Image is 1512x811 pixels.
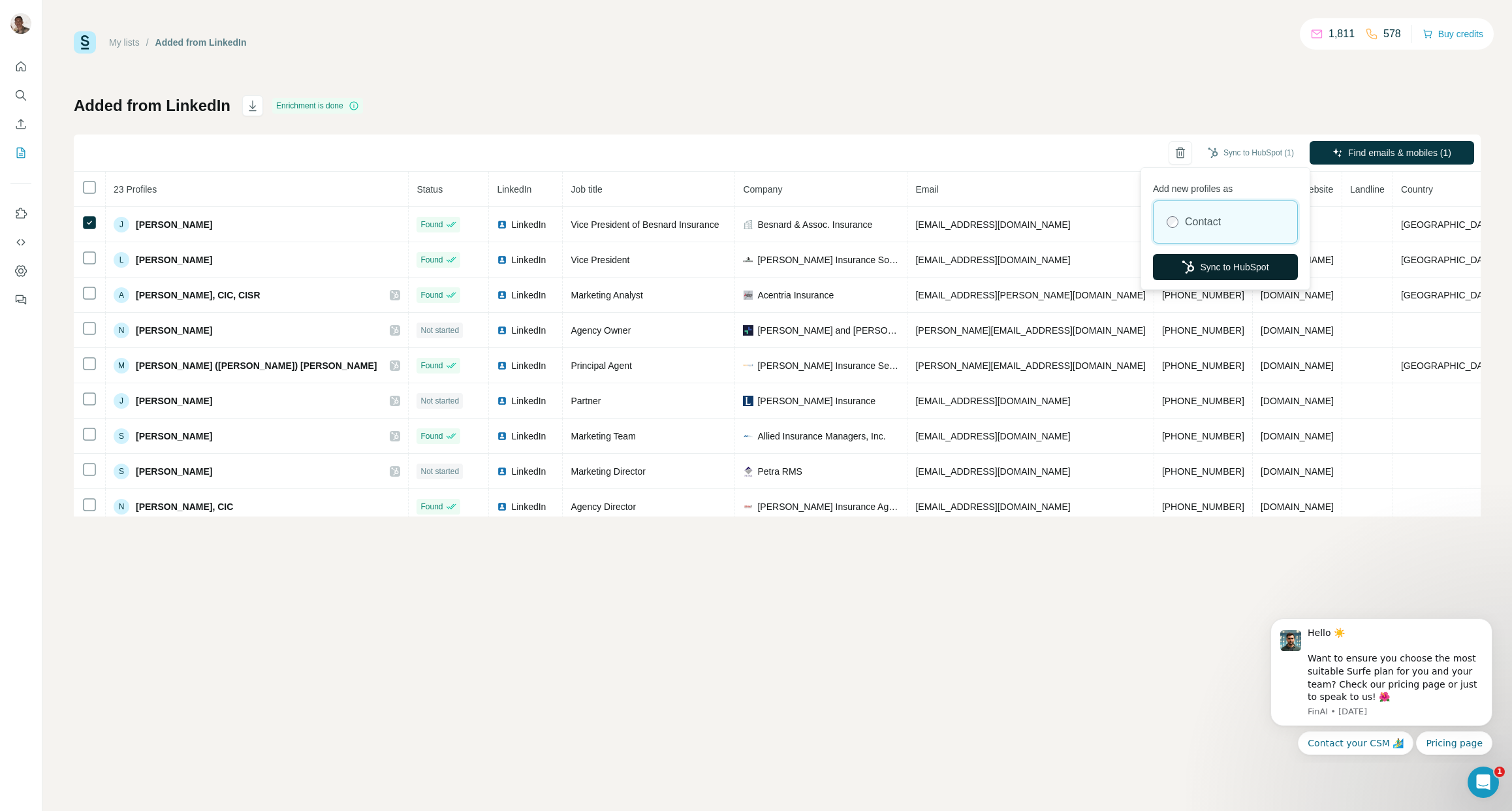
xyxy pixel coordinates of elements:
span: LinkedIn [511,289,546,302]
button: Use Surfe on LinkedIn [10,202,31,225]
img: company-logo [743,501,753,512]
img: company-logo [743,466,753,477]
iframe: Intercom live chat [1468,767,1499,798]
span: [PERSON_NAME] Insurance [757,394,875,407]
button: Feedback [10,288,31,311]
span: [PERSON_NAME] Insurance Agency, LLC [757,500,899,513]
span: Partner [571,396,601,406]
span: [DOMAIN_NAME] [1261,360,1334,371]
span: Vice President [571,255,629,265]
span: [PHONE_NUMBER] [1162,466,1244,477]
span: Job title [571,184,602,195]
span: [PHONE_NUMBER] [1162,431,1244,441]
img: LinkedIn logo [497,255,507,265]
img: company-logo [743,255,753,265]
li: / [146,36,149,49]
span: Besnard & Assoc. Insurance [757,218,872,231]
span: Not started [420,466,459,477]
iframe: Intercom notifications message [1251,607,1512,763]
span: [DOMAIN_NAME] [1261,396,1334,406]
span: [PERSON_NAME] [136,465,212,478]
span: Allied Insurance Managers, Inc. [757,430,885,443]
span: Found [420,219,443,231]
span: LinkedIn [511,359,546,372]
button: Find emails & mobiles (1) [1310,141,1474,165]
span: Principal Agent [571,360,631,371]
span: LinkedIn [511,394,546,407]
span: [DOMAIN_NAME] [1261,325,1334,336]
span: 23 Profiles [114,184,157,195]
span: Status [417,184,443,195]
span: [EMAIL_ADDRESS][PERSON_NAME][DOMAIN_NAME] [915,290,1145,300]
h1: Added from LinkedIn [74,95,230,116]
div: N [114,323,129,338]
span: [DOMAIN_NAME] [1261,466,1334,477]
button: Sync to HubSpot [1153,254,1298,280]
div: A [114,287,129,303]
a: My lists [109,37,140,48]
span: [GEOGRAPHIC_DATA] [1401,360,1496,371]
span: [DOMAIN_NAME] [1261,501,1334,512]
span: [EMAIL_ADDRESS][DOMAIN_NAME] [915,219,1070,230]
span: [PERSON_NAME] Insurance Solutions, LLC [757,253,899,266]
span: Not started [420,325,459,336]
span: Agency Owner [571,325,631,336]
span: [PERSON_NAME], CIC, CISR [136,289,260,302]
span: Agency Director [571,501,636,512]
span: [PERSON_NAME] and [PERSON_NAME] [757,324,899,337]
img: Surfe Logo [74,31,96,54]
div: S [114,428,129,444]
p: 578 [1383,26,1401,42]
span: LinkedIn [511,500,546,513]
span: Found [420,360,443,372]
img: LinkedIn logo [497,396,507,406]
div: S [114,464,129,479]
span: [PERSON_NAME] [136,324,212,337]
span: Found [420,430,443,442]
button: My lists [10,141,31,165]
span: Landline [1350,184,1385,195]
span: [GEOGRAPHIC_DATA] [1401,219,1496,230]
span: [PERSON_NAME] [136,218,212,231]
button: Quick start [10,55,31,78]
span: Marketing Director [571,466,645,477]
span: [PERSON_NAME] Insurance Services [757,359,899,372]
div: L [114,252,129,268]
span: [PHONE_NUMBER] [1162,360,1244,371]
span: [PERSON_NAME] [136,394,212,407]
span: Found [420,254,443,266]
img: LinkedIn logo [497,501,507,512]
span: LinkedIn [511,465,546,478]
button: Search [10,84,31,107]
p: 1,811 [1329,26,1355,42]
span: [EMAIL_ADDRESS][DOMAIN_NAME] [915,431,1070,441]
span: [EMAIL_ADDRESS][DOMAIN_NAME] [915,255,1070,265]
span: Email [915,184,938,195]
img: LinkedIn logo [497,466,507,477]
span: [PHONE_NUMBER] [1162,501,1244,512]
img: LinkedIn logo [497,325,507,336]
span: [PERSON_NAME] [136,430,212,443]
span: Petra RMS [757,465,802,478]
img: LinkedIn logo [497,290,507,300]
div: J [114,393,129,409]
span: Not started [420,395,459,407]
img: LinkedIn logo [497,219,507,230]
img: company-logo [743,396,753,406]
button: Buy credits [1423,25,1483,43]
span: LinkedIn [497,184,531,195]
button: Enrich CSV [10,112,31,136]
span: [PHONE_NUMBER] [1162,325,1244,336]
span: [PERSON_NAME][EMAIL_ADDRESS][DOMAIN_NAME] [915,360,1145,371]
div: J [114,217,129,232]
img: company-logo [743,431,753,441]
span: Country [1401,184,1433,195]
span: [PERSON_NAME] [136,253,212,266]
span: Vice President of Besnard Insurance [571,219,719,230]
img: LinkedIn logo [497,360,507,371]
